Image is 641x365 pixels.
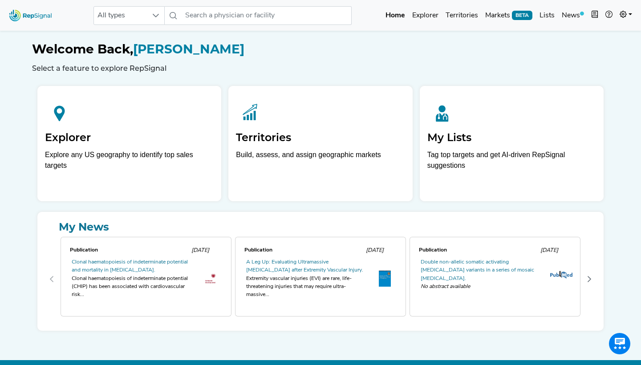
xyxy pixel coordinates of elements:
input: Search a physician or facility [182,6,352,25]
div: 1 [233,235,408,324]
a: A Leg Up: Evaluating Ultramassive [MEDICAL_DATA] after Extremity Vascular Injury. [246,260,363,273]
div: Explore any US geography to identify top sales targets [45,150,214,171]
span: [DATE] [540,247,558,253]
p: Build, assess, and assign geographic markets [236,150,405,176]
a: My News [45,219,596,235]
span: All types [94,7,147,24]
a: TerritoriesBuild, assess, and assign geographic markets [228,86,412,201]
span: Publication [419,247,447,253]
a: MarketsBETA [482,7,536,24]
img: th [379,271,391,287]
img: pubmed_logo.fab3c44c.png [550,271,572,279]
h2: My Lists [427,131,596,144]
button: Intel Book [588,7,602,24]
div: Extremity vascular injuries (EVI) are rare, life-threatening injuries that may require ultra-mass... [246,275,368,299]
span: [DATE] [191,247,209,253]
a: Explorer [409,7,442,24]
span: [DATE] [366,247,384,253]
span: Publication [244,247,272,253]
span: Publication [70,247,98,253]
span: No abstract available [421,283,543,291]
a: My ListsTag top targets and get AI-driven RepSignal suggestions [420,86,604,201]
h2: Territories [236,131,405,144]
div: 2 [408,235,582,324]
a: Lists [536,7,558,24]
span: BETA [512,11,532,20]
a: Territories [442,7,482,24]
h2: Explorer [45,131,214,144]
div: Clonal haematopoiesis of indeterminate potential (CHIP) has been associated with cardiovascular r... [72,275,194,299]
a: Double non-allelic somatic activating [MEDICAL_DATA] variants in a series of mosaic [MEDICAL_DATA]. [421,260,534,281]
h6: Select a feature to explore RepSignal [32,64,609,73]
span: Welcome Back, [32,41,133,57]
button: Next Page [582,272,596,286]
div: 0 [59,235,233,324]
a: News [558,7,588,24]
h1: [PERSON_NAME] [32,42,609,57]
a: Clonal haematopoiesis of indeterminate potential and mortality in [MEDICAL_DATA]. [72,260,188,273]
a: Home [382,7,409,24]
p: Tag top targets and get AI-driven RepSignal suggestions [427,150,596,176]
a: ExplorerExplore any US geography to identify top sales targets [37,86,221,201]
img: th [204,273,216,285]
